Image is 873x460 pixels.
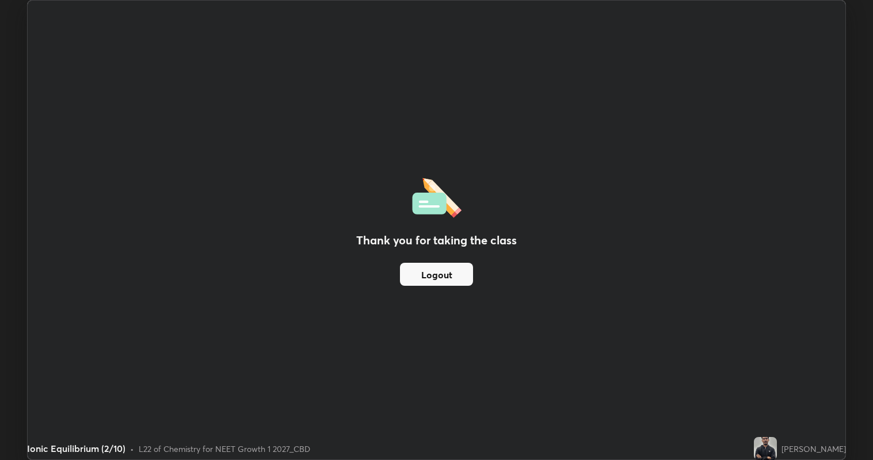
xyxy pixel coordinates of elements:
img: offlineFeedback.1438e8b3.svg [412,174,462,218]
button: Logout [400,263,473,286]
img: 213def5e5dbf4e79a6b4beccebb68028.jpg [754,437,777,460]
div: L22 of Chemistry for NEET Growth 1 2027_CBD [139,443,310,455]
div: [PERSON_NAME] [781,443,846,455]
h2: Thank you for taking the class [356,232,517,249]
div: Ionic Equilibrium (2/10) [27,442,125,455]
div: • [130,443,134,455]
